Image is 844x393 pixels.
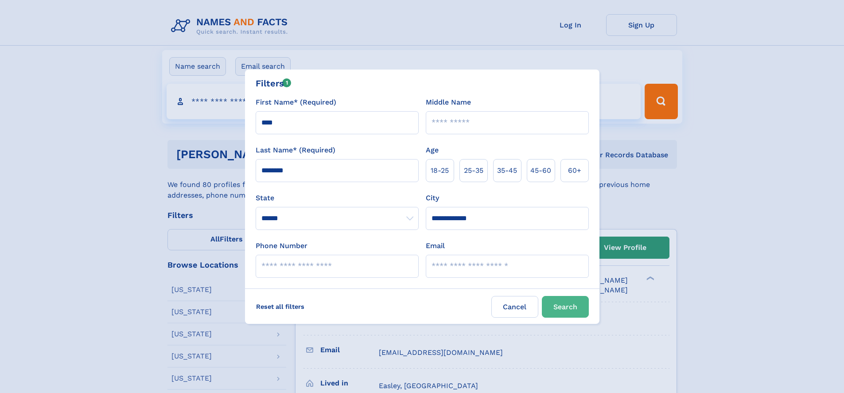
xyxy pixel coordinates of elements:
[497,165,517,176] span: 35‑45
[464,165,483,176] span: 25‑35
[426,241,445,251] label: Email
[250,296,310,317] label: Reset all filters
[256,77,292,90] div: Filters
[256,145,335,156] label: Last Name* (Required)
[542,296,589,318] button: Search
[256,193,419,203] label: State
[568,165,581,176] span: 60+
[530,165,551,176] span: 45‑60
[491,296,538,318] label: Cancel
[256,97,336,108] label: First Name* (Required)
[426,145,439,156] label: Age
[256,241,307,251] label: Phone Number
[426,193,439,203] label: City
[431,165,449,176] span: 18‑25
[426,97,471,108] label: Middle Name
